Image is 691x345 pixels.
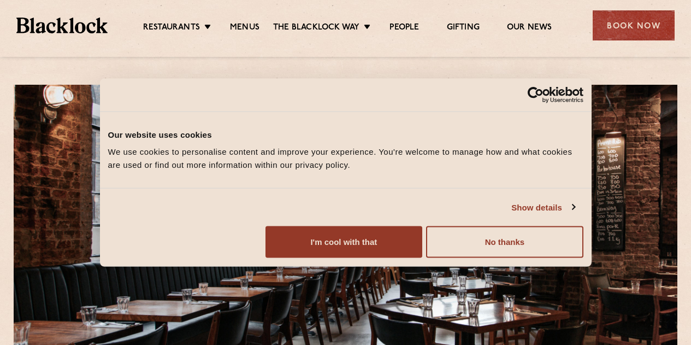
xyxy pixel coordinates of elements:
[426,226,583,258] button: No thanks
[230,22,259,34] a: Menus
[593,10,675,40] div: Book Now
[265,226,422,258] button: I'm cool with that
[389,22,419,34] a: People
[143,22,200,34] a: Restaurants
[447,22,480,34] a: Gifting
[511,201,575,214] a: Show details
[273,22,359,34] a: The Blacklock Way
[108,145,583,172] div: We use cookies to personalise content and improve your experience. You're welcome to manage how a...
[488,86,583,103] a: Usercentrics Cookiebot - opens in a new window
[16,17,108,33] img: BL_Textured_Logo-footer-cropped.svg
[507,22,552,34] a: Our News
[108,128,583,141] div: Our website uses cookies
